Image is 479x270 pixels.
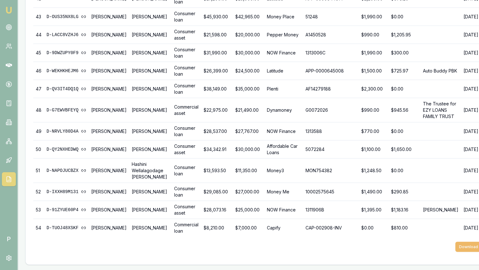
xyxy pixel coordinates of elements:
[303,80,359,98] td: AF14279188
[201,122,233,141] td: $28,537.00
[172,44,201,62] td: Consumer loan
[129,183,172,201] td: [PERSON_NAME]
[201,98,233,122] td: $22,975.00
[303,98,359,122] td: G0072026
[172,219,201,237] td: Commercial loan
[264,201,303,219] td: NOW Finance
[233,62,264,80] td: $24,500.00
[388,26,420,44] td: $1,205.95
[129,201,172,219] td: [PERSON_NAME]
[47,107,86,113] a: D-G7EWVBFEYQ
[89,159,129,183] td: [PERSON_NAME]
[388,159,420,183] td: $0.00
[47,167,86,174] a: D-NAPOJUCBZX
[47,146,86,153] a: D-QY2NXHEDWQ
[89,80,129,98] td: [PERSON_NAME]
[172,183,201,201] td: Consumer loan
[233,44,264,62] td: $30,000.00
[5,6,13,14] img: emu-icon-u.png
[233,219,264,237] td: $7,000.00
[129,80,172,98] td: [PERSON_NAME]
[233,141,264,159] td: $30,000.00
[129,122,172,141] td: [PERSON_NAME]
[420,62,461,80] td: Auto Buddy PBK
[89,26,129,44] td: [PERSON_NAME]
[129,219,172,237] td: [PERSON_NAME]
[129,44,172,62] td: [PERSON_NAME]
[359,122,388,141] td: $770.00
[264,219,303,237] td: Capify
[33,44,44,62] td: 45
[33,98,44,122] td: 48
[129,159,172,183] td: Hashini Wellalagodage [PERSON_NAME]
[420,201,461,219] td: [PERSON_NAME]
[89,183,129,201] td: [PERSON_NAME]
[233,80,264,98] td: $35,000.00
[89,219,129,237] td: [PERSON_NAME]
[264,141,303,159] td: Affordable Car Loans
[264,8,303,26] td: Money Place
[129,26,172,44] td: [PERSON_NAME]
[388,141,420,159] td: $1,650.00
[2,232,16,246] span: P
[33,26,44,44] td: 44
[201,80,233,98] td: $38,149.00
[388,44,420,62] td: $300.00
[201,141,233,159] td: $34,342.91
[201,8,233,26] td: $45,930.00
[264,122,303,141] td: NOW Finance
[89,122,129,141] td: [PERSON_NAME]
[172,159,201,183] td: Consumer loan
[33,122,44,141] td: 49
[33,80,44,98] td: 47
[201,62,233,80] td: $26,399.00
[264,62,303,80] td: Latitude
[359,183,388,201] td: $1,490.00
[388,8,420,26] td: $0.00
[201,26,233,44] td: $21,598.00
[359,26,388,44] td: $990.00
[201,219,233,237] td: $8,210.00
[388,80,420,98] td: $0.00
[264,183,303,201] td: Money Me
[303,122,359,141] td: 1313588
[89,62,129,80] td: [PERSON_NAME]
[33,62,44,80] td: 46
[233,159,264,183] td: $11,350.00
[359,62,388,80] td: $1,500.00
[89,98,129,122] td: [PERSON_NAME]
[388,62,420,80] td: $725.97
[47,14,86,20] a: D-OUS35NX8LG
[129,141,172,159] td: [PERSON_NAME]
[201,201,233,219] td: $28,073.16
[303,183,359,201] td: 10002575645
[359,8,388,26] td: $1,990.00
[33,8,44,26] td: 43
[233,183,264,201] td: $27,000.00
[303,219,359,237] td: CAP-002908-INV
[47,68,86,74] a: D-WEKHKHEJM6
[129,8,172,26] td: [PERSON_NAME]
[33,183,44,201] td: 52
[388,183,420,201] td: $290.85
[172,80,201,98] td: Consumer loan
[172,62,201,80] td: Consumer loan
[47,207,86,213] a: D-91ZYUE60P4
[303,159,359,183] td: MON754382
[201,159,233,183] td: $13,593.50
[47,128,86,135] a: D-NRVLY80D4A
[47,32,86,38] a: D-LACC8VZHJ6
[33,201,44,219] td: 53
[388,219,420,237] td: $810.00
[33,141,44,159] td: 50
[303,62,359,80] td: APP-0000645008
[172,122,201,141] td: Consumer loan
[359,219,388,237] td: $0.00
[233,201,264,219] td: $25,000.00
[359,201,388,219] td: $1,395.00
[388,122,420,141] td: $0.00
[359,44,388,62] td: $1,990.00
[172,141,201,159] td: Consumer asset
[33,219,44,237] td: 54
[47,86,86,92] a: D-QV3IT4DQ1Q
